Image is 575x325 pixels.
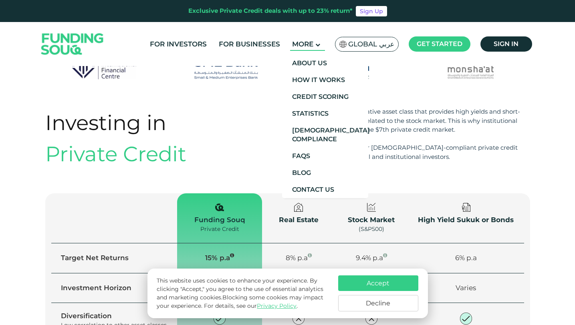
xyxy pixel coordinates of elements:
div: Investing in [45,107,284,138]
span: Global عربي [348,40,394,49]
a: Privacy Policy [257,302,297,309]
span: Sign in [494,40,519,48]
img: Partners Images [446,47,496,79]
div: Private Credit [45,138,284,170]
a: FAQs [282,148,368,165]
span: Get started [417,40,462,48]
i: 15% Net yield (expected) by activating Auto Invest [230,253,234,258]
span: 8% p.a [286,254,312,262]
img: private-check [462,203,470,212]
span: 9.4% p.a [356,254,387,262]
img: Partners Images [194,58,258,79]
div: Private credit is an alternative asset class that provides high yields and short-term investments... [292,107,530,134]
img: Logo [33,24,112,64]
div: Funding Souq [187,215,252,225]
img: private-close [293,313,305,325]
span: 15% p.a [205,254,234,262]
span: Blocking some cookies may impact your experience. [157,294,323,309]
span: Varies [456,283,476,291]
div: Stock Market [345,215,398,225]
img: private-check [460,313,472,325]
span: More [292,40,313,48]
p: This website uses cookies to enhance your experience. By clicking "Accept," you agree to the use ... [157,277,330,310]
img: private-close [365,313,377,325]
div: Diversification [61,311,168,321]
a: Statistics [282,105,368,122]
a: For Businesses [217,38,282,51]
a: [DEMOGRAPHIC_DATA] Compliance [282,122,368,148]
div: At Funding Souq, we offer [DEMOGRAPHIC_DATA]-compliant private credit opportunities to individual... [292,143,530,161]
a: Credit Scoring [282,88,368,105]
i: Average net yield across different sectors [308,253,312,258]
button: Accept [338,275,418,291]
img: private-check [367,203,376,212]
a: Blog [282,165,368,181]
img: private-check [294,203,303,212]
img: private-check [214,313,226,325]
img: Partners Images [72,55,136,79]
a: Sign Up [356,6,387,16]
span: For details, see our . [204,302,298,309]
a: Contact Us [282,181,368,198]
div: (S&P500) [345,225,398,233]
button: Decline [338,295,418,311]
div: Exclusive Private Credit deals with up to 23% return* [188,6,353,16]
img: private-check [215,203,224,212]
div: Private Credit [187,225,252,233]
img: SA Flag [339,41,347,48]
a: For Investors [148,38,209,51]
div: Real Estate [272,215,325,225]
i: Annualised performance for the S&P 500 in the last 50 years [383,253,387,258]
a: About Us [282,55,368,72]
div: High Yield Sukuk or Bonds [418,215,514,225]
div: Target Net Returns [61,253,168,263]
a: Sign in [480,36,532,52]
td: Investment Horizon [51,273,178,303]
a: How It Works [282,72,368,88]
span: 6% p.a [455,254,477,262]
